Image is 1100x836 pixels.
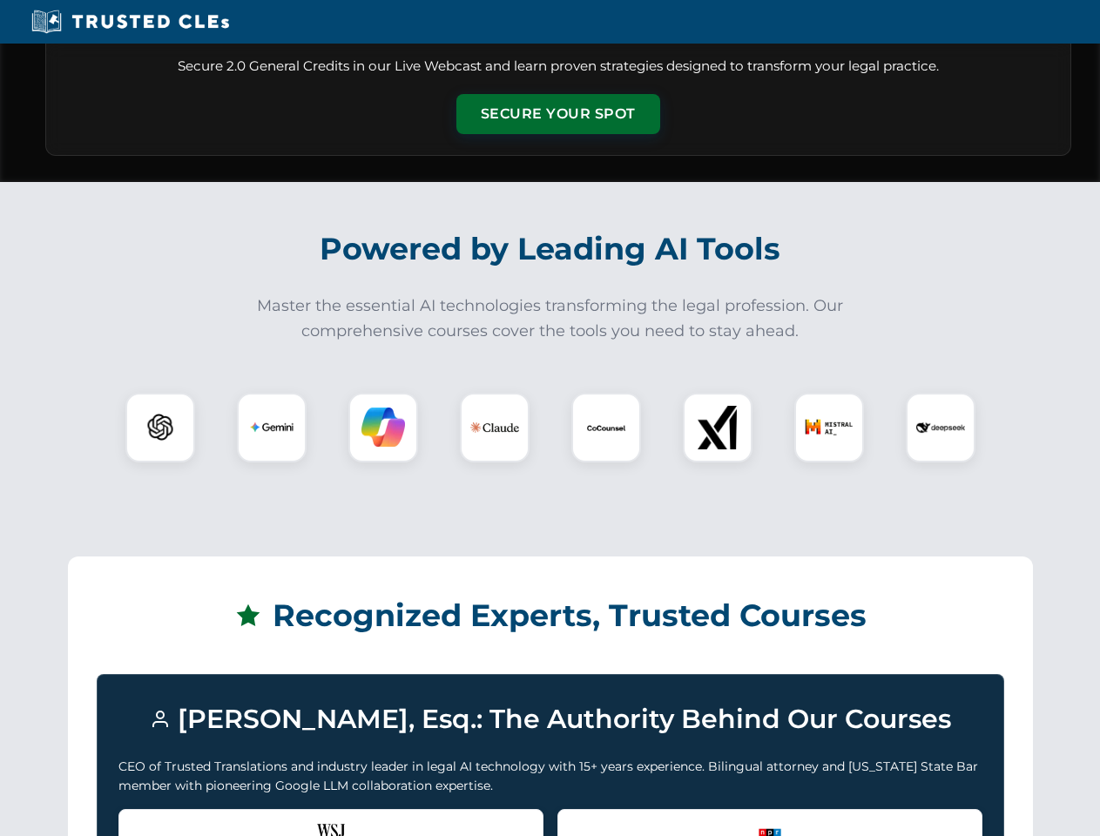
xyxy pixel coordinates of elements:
img: Copilot Logo [361,406,405,449]
h3: [PERSON_NAME], Esq.: The Authority Behind Our Courses [118,696,982,743]
img: CoCounsel Logo [584,406,628,449]
div: CoCounsel [571,393,641,462]
div: Gemini [237,393,307,462]
h2: Powered by Leading AI Tools [68,219,1033,280]
div: Claude [460,393,530,462]
img: ChatGPT Logo [135,402,186,453]
img: DeepSeek Logo [916,403,965,452]
p: CEO of Trusted Translations and industry leader in legal AI technology with 15+ years experience.... [118,757,982,796]
h2: Recognized Experts, Trusted Courses [97,585,1004,646]
div: xAI [683,393,752,462]
img: Gemini Logo [250,406,294,449]
p: Secure 2.0 General Credits in our Live Webcast and learn proven strategies designed to transform ... [67,57,1049,77]
div: Mistral AI [794,393,864,462]
img: xAI Logo [696,406,739,449]
div: DeepSeek [906,393,975,462]
img: Trusted CLEs [26,9,234,35]
button: Secure Your Spot [456,94,660,134]
img: Mistral AI Logo [805,403,854,452]
img: Claude Logo [470,403,519,452]
div: ChatGPT [125,393,195,462]
div: Copilot [348,393,418,462]
p: Master the essential AI technologies transforming the legal profession. Our comprehensive courses... [246,293,855,344]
